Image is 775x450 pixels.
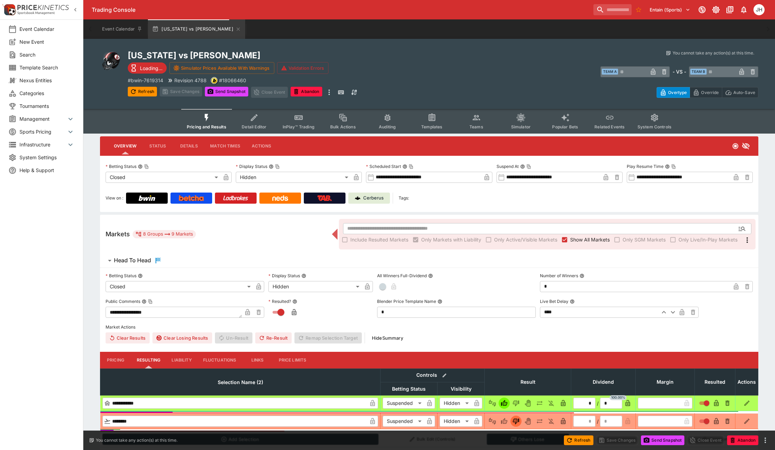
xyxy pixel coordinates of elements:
[570,299,575,304] button: Live Bet Delay
[292,299,297,304] button: Resulted?
[399,193,409,204] label: Tags:
[211,77,217,84] img: bwin.png
[668,89,687,96] p: Overtype
[272,195,288,201] img: Neds
[268,298,291,304] p: Resulted?
[645,4,694,15] button: Select Tenant
[96,437,177,443] p: You cannot take any action(s) at this time.
[690,69,707,75] span: Team B
[152,332,212,343] button: Clear Losing Results
[497,163,519,169] p: Suspend At
[421,124,442,129] span: Templates
[2,3,16,17] img: PriceKinetics Logo
[205,138,246,154] button: Match Times
[379,124,396,129] span: Auditing
[383,398,424,409] div: Suspended
[665,164,670,169] button: Play Resume TimeCopy To Clipboard
[169,62,274,74] button: Simulator Prices Available With Warnings
[106,172,220,183] div: Closed
[106,230,130,238] h5: Markets
[325,87,333,98] button: more
[100,254,758,268] button: Head To Head
[255,332,292,343] button: Re-Result
[593,4,632,15] input: search
[540,273,578,279] p: Number of Winners
[534,416,545,427] button: Push
[301,273,306,278] button: Display Status
[242,124,266,129] span: Detail Editor
[526,164,531,169] button: Copy To Clipboard
[179,195,204,201] img: Betcha
[19,51,75,58] span: Search
[540,298,568,304] p: Live Bet Delay
[106,322,753,332] label: Market Actions
[92,6,591,14] div: Trading Console
[100,50,122,72] img: american_football.png
[128,50,443,61] h2: Copy To Clipboard
[633,4,644,15] button: No Bookmarks
[409,164,414,169] button: Copy To Clipboard
[751,2,767,17] button: Jordan Hughes
[469,124,483,129] span: Teams
[494,236,557,243] span: Only Active/Visible Markets
[144,164,149,169] button: Copy To Clipboard
[139,195,155,201] img: Bwin
[610,395,627,400] span: 100.00%
[520,164,525,169] button: Suspend AtCopy To Clipboard
[166,352,197,368] button: Liability
[743,236,751,244] svg: More
[223,195,248,201] img: Ladbrokes
[242,352,273,368] button: Links
[19,77,75,84] span: Nexus Entities
[366,163,401,169] p: Scheduled Start
[19,115,66,122] span: Management
[440,398,471,409] div: Hidden
[499,398,510,409] button: Win
[570,236,610,243] span: Show All Markets
[727,435,758,445] button: Abandon
[198,352,242,368] button: Fluctuations
[106,163,136,169] p: Betting Status
[710,3,722,16] button: Toggle light/dark mode
[114,257,151,264] h6: Head To Head
[511,124,531,129] span: Simulator
[722,87,758,98] button: Auto-Save
[510,416,522,427] button: Lose
[19,141,66,148] span: Infrastructure
[571,368,636,395] th: Dividend
[696,3,708,16] button: Connected to PK
[100,352,131,368] button: Pricing
[690,87,722,98] button: Override
[368,332,407,343] button: HideSummary
[291,88,322,95] span: Mark an event as closed and abandoned.
[695,368,735,395] th: Resulted
[19,167,75,174] span: Help & Support
[17,5,69,10] img: PriceKinetics
[283,124,315,129] span: InPlay™ Trading
[384,385,433,393] span: Betting Status
[546,398,557,409] button: Eliminated In Play
[246,138,277,154] button: Actions
[546,416,557,427] button: Eliminated In Play
[131,352,166,368] button: Resulting
[402,164,407,169] button: Scheduled StartCopy To Clipboard
[733,89,755,96] p: Auto-Save
[106,273,136,279] p: Betting Status
[637,124,672,129] span: System Controls
[19,102,75,110] span: Tournaments
[487,398,498,409] button: Not Set
[594,124,625,129] span: Related Events
[673,68,686,75] h6: - VS -
[377,273,427,279] p: All Winners Full-Dividend
[106,332,150,343] button: Clear Results
[657,87,758,98] div: Start From
[724,3,736,16] button: Documentation
[701,89,719,96] p: Override
[210,378,271,387] span: Selection Name (2)
[108,138,142,154] button: Overview
[737,3,750,16] button: Notifications
[487,416,498,427] button: Not Set
[19,90,75,97] span: Categories
[215,332,252,343] span: Un-Result
[510,398,522,409] button: Lose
